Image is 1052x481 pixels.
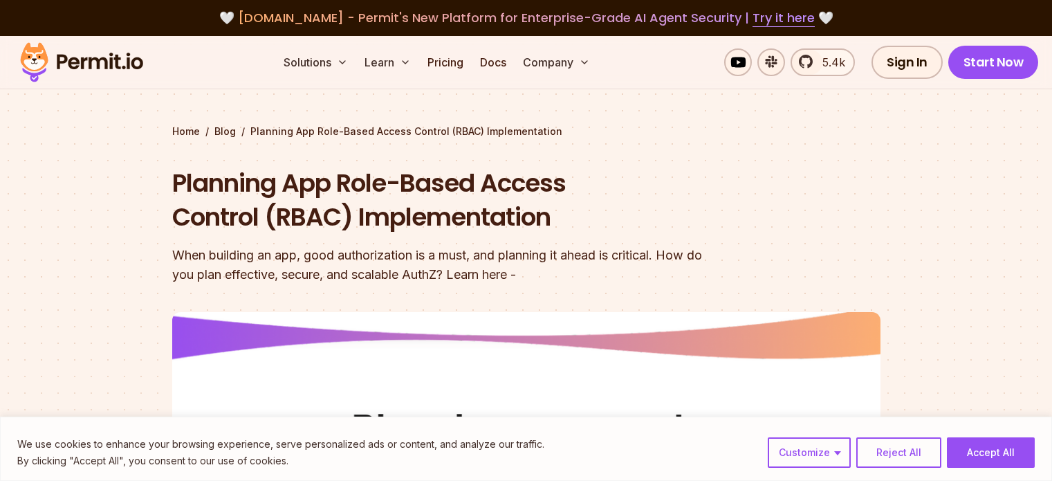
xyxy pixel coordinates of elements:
[238,9,815,26] span: [DOMAIN_NAME] - Permit's New Platform for Enterprise-Grade AI Agent Security |
[172,125,200,138] a: Home
[33,8,1019,28] div: 🤍 🤍
[948,46,1039,79] a: Start Now
[14,39,149,86] img: Permit logo
[17,436,544,453] p: We use cookies to enhance your browsing experience, serve personalized ads or content, and analyz...
[172,125,880,138] div: / /
[172,246,703,284] div: When building an app, good authorization is a must, and planning it ahead is critical. How do you...
[172,166,703,235] h1: Planning App Role-Based Access Control (RBAC) Implementation
[814,54,845,71] span: 5.4k
[422,48,469,76] a: Pricing
[517,48,596,76] button: Company
[278,48,353,76] button: Solutions
[768,437,851,468] button: Customize
[214,125,236,138] a: Blog
[947,437,1035,468] button: Accept All
[359,48,416,76] button: Learn
[856,437,941,468] button: Reject All
[753,9,815,27] a: Try it here
[17,453,544,469] p: By clicking "Accept All", you consent to our use of cookies.
[474,48,512,76] a: Docs
[871,46,943,79] a: Sign In
[791,48,855,76] a: 5.4k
